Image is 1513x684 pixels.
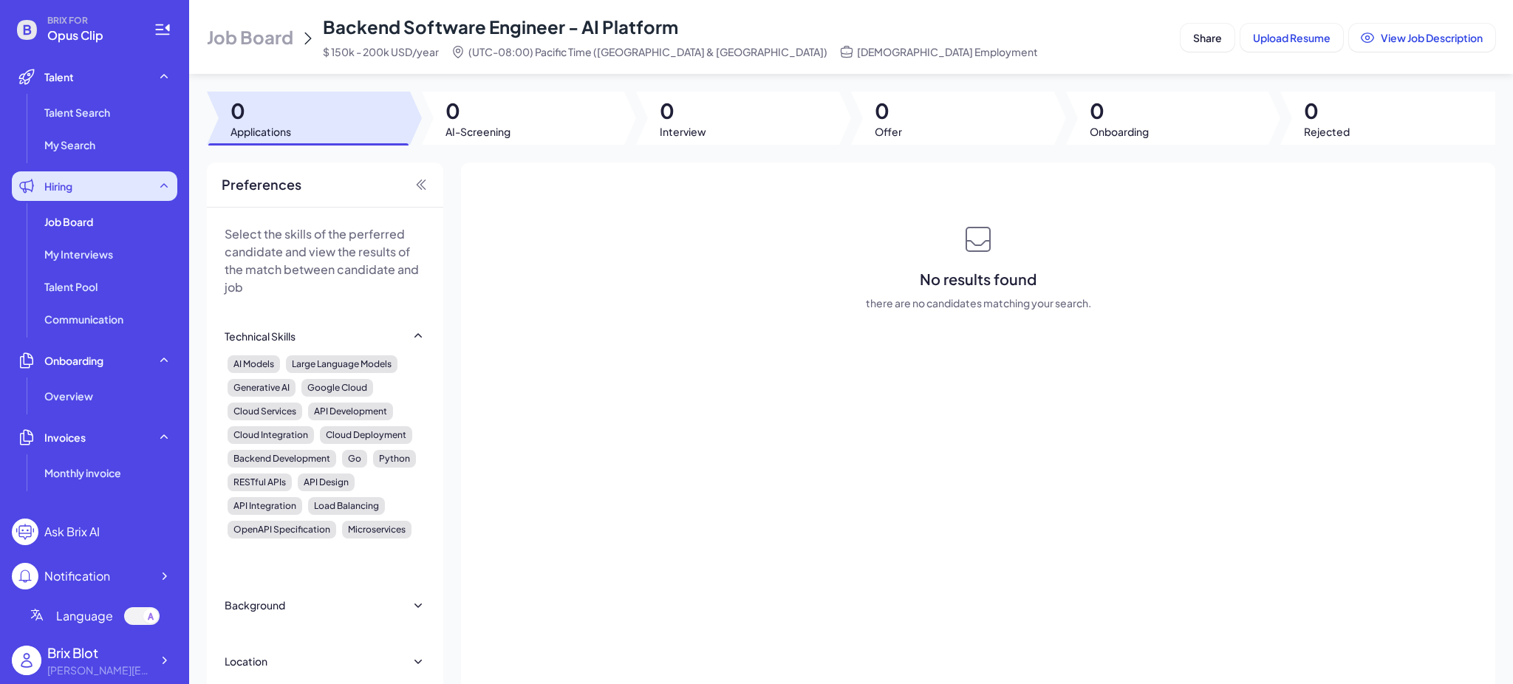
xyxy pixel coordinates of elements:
span: 0 [230,98,291,124]
button: Upload Resume [1240,24,1343,52]
div: Google Cloud [301,379,373,397]
span: Offer [875,124,902,139]
div: Background [225,598,285,612]
span: BRIX FOR [47,15,136,27]
span: 0 [1090,98,1149,124]
span: Monthly invoice [44,465,121,480]
span: 0 [660,98,706,124]
span: [DEMOGRAPHIC_DATA] Employment [857,44,1038,59]
div: API Integration [228,497,302,515]
div: Load Balancing [308,497,385,515]
span: AI-Screening [445,124,510,139]
span: Job Board [44,214,93,229]
span: $ 150k - 200k USD/year [323,44,439,59]
div: RESTful APIs [228,473,292,491]
div: API Development [308,403,393,420]
div: Generative AI [228,379,296,397]
div: Python [373,450,416,468]
span: Opus Clip [47,27,136,44]
img: user_logo.png [12,646,41,675]
span: 0 [875,98,902,124]
span: Talent [44,69,74,84]
div: Go [342,450,367,468]
span: Interview [660,124,706,139]
div: Location [225,654,267,668]
span: Share [1193,31,1222,44]
span: there are no candidates matching your search. [866,295,1091,310]
div: Ask Brix AI [44,523,100,541]
p: Select the skills of the perferred candidate and view the results of the match between candidate ... [225,225,426,296]
span: Overview [44,389,93,403]
span: Onboarding [44,353,103,368]
span: Upload Resume [1253,31,1331,44]
span: Language [56,607,113,625]
div: AI Models [228,355,280,373]
div: Technical Skills [225,329,296,343]
span: Hiring [44,179,72,194]
span: Applications [230,124,291,139]
span: Onboarding [1090,124,1149,139]
div: blake@joinbrix.com [47,663,151,678]
div: Microservices [342,521,411,538]
span: Job Board [207,25,293,49]
span: Preferences [222,174,301,195]
span: My Search [44,137,95,152]
div: Brix Blot [47,643,151,663]
div: Cloud Services [228,403,302,420]
div: Backend Development [228,450,336,468]
div: OpenAPI Specification [228,521,336,538]
div: API Design [298,473,355,491]
div: Cloud Integration [228,426,314,444]
span: My Interviews [44,247,113,261]
button: Share [1181,24,1234,52]
span: Talent Pool [44,279,98,294]
div: Notification [44,567,110,585]
span: 0 [1304,98,1350,124]
span: Communication [44,312,123,326]
span: (UTC-08:00) Pacific Time ([GEOGRAPHIC_DATA] & [GEOGRAPHIC_DATA]) [468,44,827,59]
span: Rejected [1304,124,1350,139]
span: View Job Description [1381,31,1483,44]
span: 0 [445,98,510,124]
span: Backend Software Engineer - AI Platform [323,16,678,38]
div: Large Language Models [286,355,397,373]
span: Talent Search [44,105,110,120]
div: Cloud Deployment [320,426,412,444]
span: No results found [920,269,1036,290]
button: View Job Description [1349,24,1495,52]
span: Invoices [44,430,86,445]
